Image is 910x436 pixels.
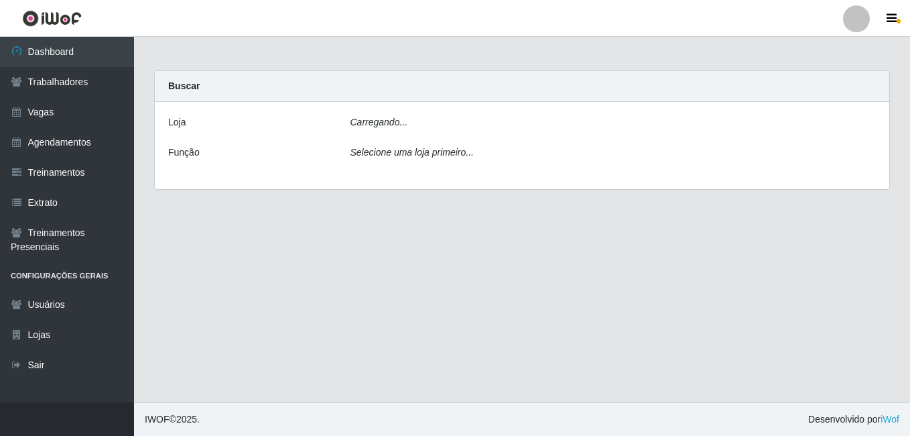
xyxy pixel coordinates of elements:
[168,146,200,160] label: Função
[145,413,200,427] span: © 2025 .
[881,414,899,425] a: iWof
[808,413,899,427] span: Desenvolvido por
[145,414,170,425] span: IWOF
[168,80,200,91] strong: Buscar
[350,147,474,158] i: Selecione uma loja primeiro...
[350,117,408,127] i: Carregando...
[168,115,186,129] label: Loja
[22,10,82,27] img: CoreUI Logo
